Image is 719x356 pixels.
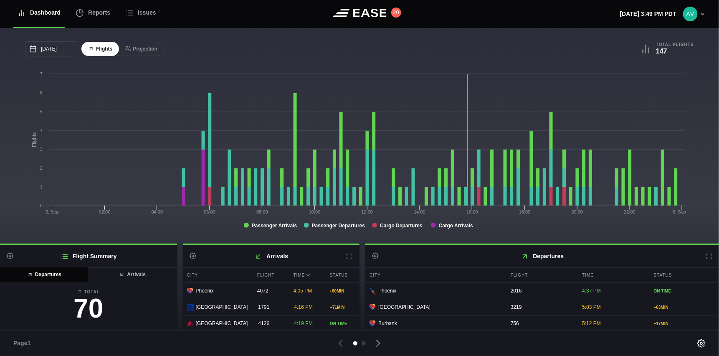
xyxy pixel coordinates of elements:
[582,288,601,294] span: 4:37 PM
[196,303,248,311] span: [GEOGRAPHIC_DATA]
[365,245,719,267] h2: Departures
[294,288,312,294] span: 4:05 PM
[254,299,288,315] div: 1791
[294,320,313,326] span: 4:19 PM
[572,209,583,214] text: 20:00
[330,304,355,310] div: + 71 MIN
[88,267,177,282] button: Arrivals
[325,268,359,282] div: Status
[506,299,576,315] div: 3219
[378,303,430,311] span: [GEOGRAPHIC_DATA]
[99,209,111,214] text: 02:00
[380,223,423,229] tspan: Cargo Departures
[391,8,401,18] button: 20
[656,48,667,55] b: 147
[196,320,248,327] span: [GEOGRAPHIC_DATA]
[582,304,601,310] span: 5:03 PM
[81,42,119,56] button: Flights
[183,245,360,267] h2: Arrivals
[330,320,355,327] div: ON TIME
[25,41,77,56] input: mm/dd/yyyy
[439,223,473,229] tspan: Cargo Arrivals
[673,209,686,214] tspan: 6. Sep
[624,209,636,214] text: 22:00
[578,268,647,282] div: Time
[312,223,365,229] tspan: Passenger Departures
[414,209,426,214] text: 14:00
[40,165,43,170] text: 2
[620,10,676,18] p: [DATE] 3:49 PM PDT
[506,315,576,331] div: 756
[7,295,170,322] h3: 70
[289,268,324,282] div: Time
[519,209,531,214] text: 18:00
[7,289,170,295] b: Total
[7,289,170,326] a: Total70
[40,71,43,76] text: 7
[365,268,504,282] div: City
[40,147,43,152] text: 3
[31,132,37,147] tspan: Flights
[196,287,214,295] span: Phoenix
[252,223,297,229] tspan: Passenger Arrivals
[40,109,43,114] text: 5
[256,209,268,214] text: 08:00
[654,320,715,327] div: + 17 MIN
[253,268,287,282] div: Flight
[204,209,215,214] text: 06:00
[656,42,694,47] b: Total Flights
[329,288,355,294] div: + 60 MIN
[40,128,43,133] text: 4
[683,7,698,21] img: 9eca6f7b035e9ca54b5c6e3bab63db89
[40,203,43,208] text: 0
[253,283,287,299] div: 4072
[654,288,715,294] div: ON TIME
[152,209,163,214] text: 04:00
[118,42,164,56] button: Projection
[466,209,478,214] text: 16:00
[378,320,397,327] span: Burbank
[40,90,43,95] text: 6
[650,268,719,282] div: Status
[654,304,715,310] div: + 63 MIN
[254,315,288,331] div: 4126
[40,184,43,189] text: 1
[183,268,251,282] div: City
[506,283,576,299] div: 2016
[13,339,34,348] span: Page 1
[378,287,396,295] span: Phoenix
[309,209,321,214] text: 10:00
[506,268,576,282] div: Flight
[362,209,373,214] text: 12:00
[46,209,59,214] tspan: 5. Sep
[294,304,313,310] span: 4:16 PM
[582,320,601,326] span: 5:12 PM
